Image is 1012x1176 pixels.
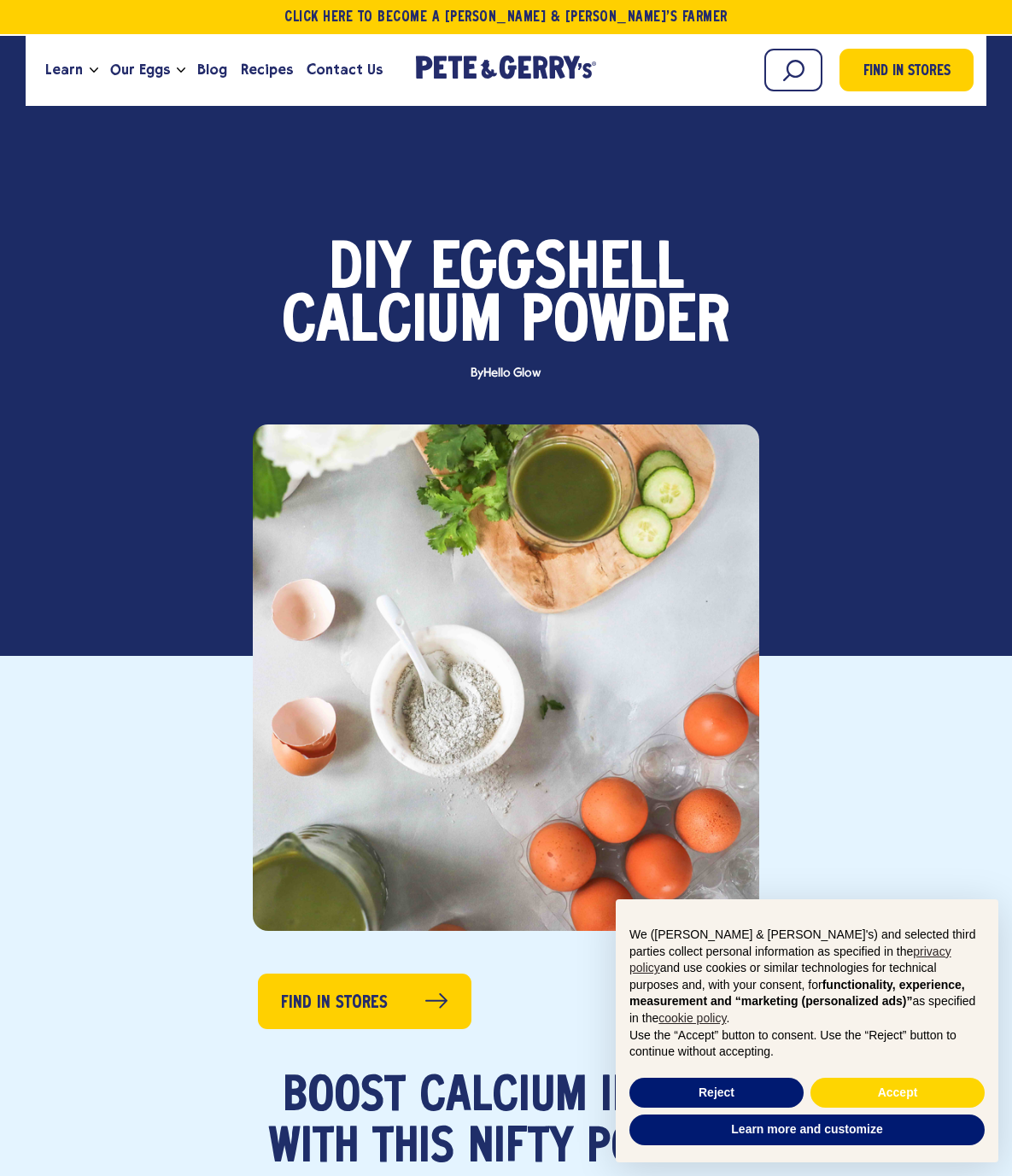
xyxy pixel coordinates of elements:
[764,49,822,91] input: Search
[38,47,90,93] a: Learn
[177,67,185,73] button: Open the dropdown menu for Our Eggs
[234,47,300,93] a: Recipes
[629,1027,985,1061] p: Use the “Accept” button to consent. Use the “Reject” button to continue without accepting.
[462,367,550,380] span: By
[307,59,383,80] span: Contact Us
[521,297,730,350] span: Powder
[90,67,98,73] button: Open the dropdown menu for Learn
[658,1011,726,1025] a: cookie policy
[190,47,234,93] a: Blog
[810,1078,985,1109] button: Accept
[483,366,541,380] span: Hello Glow
[863,61,951,84] span: Find in Stores
[629,1115,985,1145] button: Learn more and customize
[329,244,412,297] span: DIY
[300,47,389,93] a: Contact Us
[839,49,974,91] a: Find in Stores
[103,47,177,93] a: Our Eggs
[45,59,83,80] span: Learn
[430,244,684,297] span: Eggshell
[281,990,388,1016] span: Find in Stores
[629,1078,804,1109] button: Reject
[110,59,170,80] span: Our Eggs
[241,59,293,80] span: Recipes
[602,886,1012,1176] div: Notice
[231,1072,781,1174] h2: Boost Calcium Intake with This Nifty Powder
[282,297,502,350] span: Calcium
[629,927,985,1027] p: We ([PERSON_NAME] & [PERSON_NAME]'s) and selected third parties collect personal information as s...
[258,974,471,1029] a: Find in Stores
[197,59,227,80] span: Blog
